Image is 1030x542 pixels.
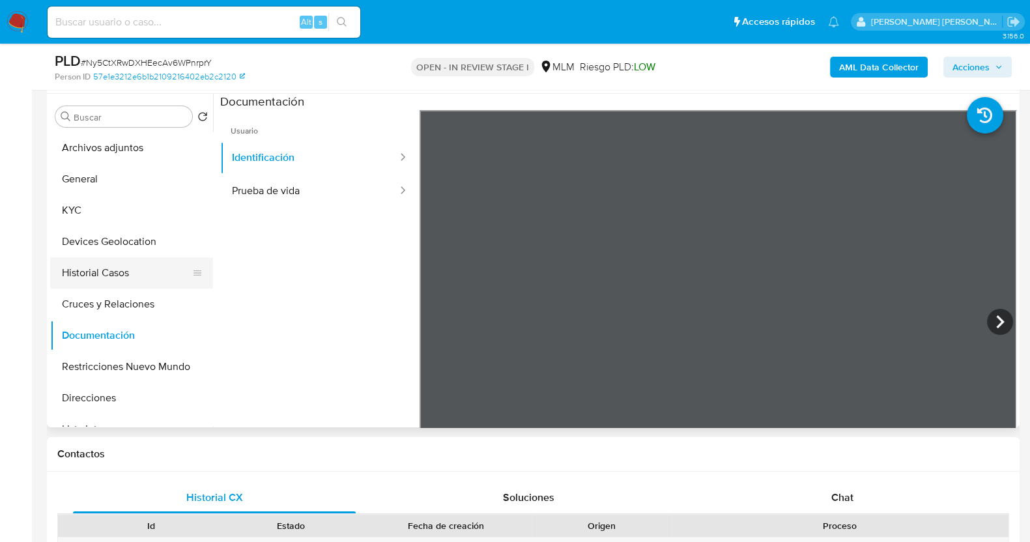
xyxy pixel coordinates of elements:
button: AML Data Collector [830,57,928,78]
b: AML Data Collector [839,57,919,78]
div: Origen [541,519,663,532]
button: Lista Interna [50,414,213,445]
button: Cruces y Relaciones [50,289,213,320]
p: OPEN - IN REVIEW STAGE I [411,58,534,76]
p: baltazar.cabreradupeyron@mercadolibre.com.mx [871,16,1003,28]
button: search-icon [328,13,355,31]
span: LOW [634,59,655,74]
button: Direcciones [50,382,213,414]
span: Chat [831,490,853,505]
div: MLM [539,60,575,74]
a: 57e1e3212e6b1b2109216402eb2c2120 [93,71,245,83]
button: Buscar [61,111,71,122]
span: Alt [301,16,311,28]
div: Proceso [681,519,999,532]
span: Soluciones [503,490,554,505]
b: Person ID [55,71,91,83]
span: Acciones [952,57,990,78]
span: Accesos rápidos [742,15,815,29]
div: Id [90,519,212,532]
a: Notificaciones [828,16,839,27]
button: Devices Geolocation [50,226,213,257]
span: Riesgo PLD: [580,60,655,74]
button: Acciones [943,57,1012,78]
button: Historial Casos [50,257,203,289]
span: s [319,16,322,28]
button: Documentación [50,320,213,351]
b: PLD [55,50,81,71]
button: KYC [50,195,213,226]
span: # Ny5CtXRwDXHEecAv6WPnrprY [81,56,212,69]
div: Fecha de creación [370,519,522,532]
span: 3.156.0 [1002,31,1023,41]
span: Historial CX [186,490,243,505]
button: Archivos adjuntos [50,132,213,164]
input: Buscar usuario o caso... [48,14,360,31]
button: Volver al orden por defecto [197,111,208,126]
a: Salir [1007,15,1020,29]
input: Buscar [74,111,187,123]
button: General [50,164,213,195]
div: Estado [230,519,352,532]
button: Restricciones Nuevo Mundo [50,351,213,382]
h1: Contactos [57,448,1009,461]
